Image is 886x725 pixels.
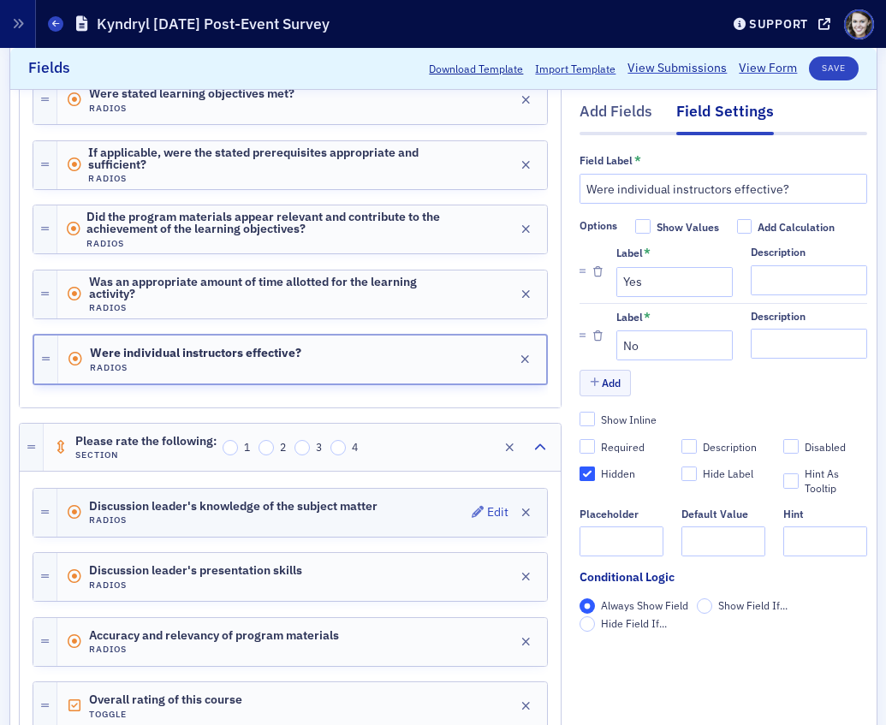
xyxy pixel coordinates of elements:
[88,146,466,172] span: If applicable, were the stated prerequisites appropriate and sufficient?
[89,514,378,526] h4: Radios
[89,564,302,578] span: Discussion leader's presentation skills
[601,617,667,631] span: Hide Field If...
[89,709,242,720] h4: Toggle
[703,467,753,482] div: Hide Label
[472,501,508,525] button: Edit
[844,9,874,39] span: Profile
[86,211,467,236] span: Did the program materials appear relevant and contribute to the achievement of the learning objec...
[89,87,294,101] span: Were stated learning objectives met?
[751,247,806,259] div: Description
[580,617,595,633] input: Hide Field If...
[681,508,748,520] div: Default Value
[280,440,286,454] span: 2
[681,466,697,482] input: Hide Label
[88,173,466,184] h4: Radios
[601,440,645,455] div: Required
[601,467,635,482] div: Hidden
[580,466,595,482] input: Hidden
[580,370,631,396] button: Add
[89,579,302,591] h4: Radios
[737,219,752,235] input: Add Calculation
[657,220,719,235] div: Show Values
[89,693,242,707] span: Overall rating of this course
[751,310,806,323] div: Description
[718,599,788,613] span: Show Field If...
[783,439,799,455] input: Disabled
[601,413,657,427] div: Show Inline
[89,302,466,313] h4: Radios
[89,629,339,643] span: Accuracy and relevancy of program materials
[580,154,633,167] div: Field Label
[681,439,697,455] input: Description
[89,103,294,114] h4: Radios
[634,153,641,169] abbr: This field is required
[244,440,250,454] span: 1
[644,247,651,262] abbr: This field is required
[28,57,70,80] h2: Fields
[86,238,467,249] h4: Radios
[601,599,688,613] span: Always Show Field
[294,440,310,455] input: 3
[259,440,274,455] input: 2
[316,440,322,454] span: 3
[330,440,346,455] input: 4
[644,310,651,325] abbr: This field is required
[580,439,595,455] input: Required
[805,440,846,455] div: Disabled
[809,56,858,80] button: Save
[90,362,301,373] h4: Radios
[580,101,652,133] div: Add Fields
[97,14,330,34] h1: Kyndryl [DATE] Post-Event Survey
[697,599,712,615] input: Show Field If...
[352,440,358,454] span: 4
[580,569,675,587] div: Conditional Logic
[429,61,523,76] button: Download Template
[783,473,799,489] input: Hint As Tooltip
[676,101,774,135] div: Field Settings
[758,220,835,235] div: Add Calculation
[805,467,868,496] div: Hint As Tooltip
[616,311,643,324] div: Label
[487,508,508,517] div: Edit
[75,435,217,449] span: Please rate the following:
[616,247,643,260] div: Label
[580,508,639,520] div: Placeholder
[703,440,757,455] div: Description
[739,60,797,78] a: View Form
[580,219,617,235] span: Options
[223,440,238,455] input: 1
[90,347,301,360] span: Were individual instructors effective?
[580,599,595,615] input: Always Show Field
[89,500,378,514] span: Discussion leader's knowledge of the subject matter
[75,449,217,461] h4: Section
[535,61,615,76] span: Import Template
[783,508,804,520] div: Hint
[89,644,339,655] h4: Radios
[580,412,595,427] input: Show Inline
[627,60,727,78] a: View Submissions
[89,276,466,301] span: Was an appropriate amount of time allotted for the learning activity?
[749,16,808,32] div: Support
[635,219,651,235] input: Show Values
